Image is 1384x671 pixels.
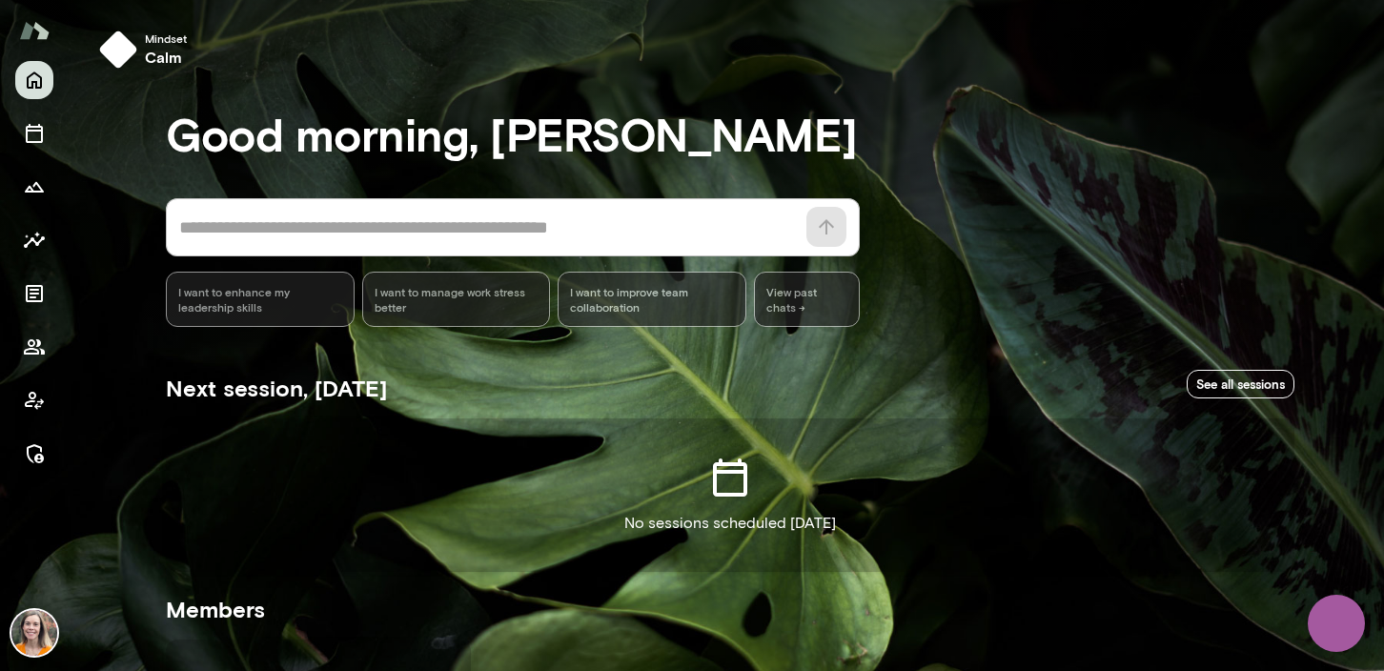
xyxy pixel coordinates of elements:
[99,30,137,69] img: mindset
[15,61,53,99] button: Home
[145,46,187,69] h6: calm
[15,168,53,206] button: Growth Plan
[166,272,355,327] div: I want to enhance my leadership skills
[19,12,50,49] img: Mento
[570,284,734,315] span: I want to improve team collaboration
[166,373,387,403] h5: Next session, [DATE]
[362,272,551,327] div: I want to manage work stress better
[15,274,53,313] button: Documents
[15,114,53,152] button: Sessions
[178,284,342,315] span: I want to enhance my leadership skills
[1187,370,1294,399] a: See all sessions
[92,23,202,76] button: Mindsetcalm
[624,512,836,535] p: No sessions scheduled [DATE]
[166,107,1294,160] h3: Good morning, [PERSON_NAME]
[375,284,539,315] span: I want to manage work stress better
[145,30,187,46] span: Mindset
[15,435,53,473] button: Manage
[11,610,57,656] img: Carrie Kelly
[15,221,53,259] button: Insights
[754,272,860,327] span: View past chats ->
[15,328,53,366] button: Members
[15,381,53,419] button: Client app
[166,594,1294,624] h5: Members
[558,272,746,327] div: I want to improve team collaboration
